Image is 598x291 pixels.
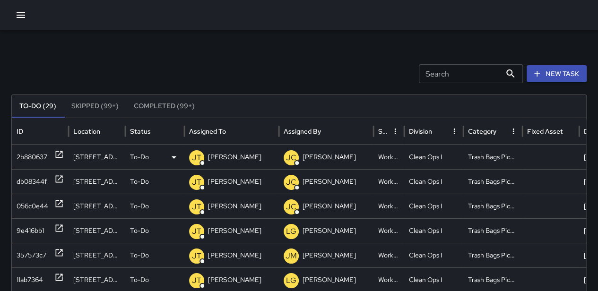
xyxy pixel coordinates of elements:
[17,170,47,194] div: db08344f
[404,194,463,218] div: Clean Ops I
[192,152,201,163] p: JT
[448,125,461,138] button: Division column menu
[130,243,149,267] p: To-Do
[463,194,522,218] div: Trash Bags Pickup
[409,127,432,136] div: Division
[286,177,296,188] p: JC
[69,218,125,243] div: 190 Eddy Street
[130,194,149,218] p: To-Do
[463,169,522,194] div: Trash Bags Pickup
[69,169,125,194] div: 299 Eddy Street
[130,170,149,194] p: To-Do
[286,275,296,286] p: LG
[527,65,587,83] button: New Task
[208,170,261,194] p: [PERSON_NAME]
[373,194,404,218] div: Workflows
[404,145,463,169] div: Clean Ops I
[303,170,356,194] p: [PERSON_NAME]
[130,145,149,169] p: To-Do
[73,127,100,136] div: Location
[192,250,201,262] p: JT
[208,243,261,267] p: [PERSON_NAME]
[373,145,404,169] div: Workflows
[286,152,296,163] p: JC
[69,194,125,218] div: 318 Leavenworth Street
[286,250,297,262] p: JM
[64,95,126,118] button: Skipped (99+)
[17,145,47,169] div: 2b880637
[208,145,261,169] p: [PERSON_NAME]
[192,201,201,213] p: JT
[12,95,64,118] button: To-Do (29)
[126,95,202,118] button: Completed (99+)
[286,201,296,213] p: JC
[303,243,356,267] p: [PERSON_NAME]
[373,243,404,267] div: Workflows
[192,177,201,188] p: JT
[373,169,404,194] div: Workflows
[527,127,563,136] div: Fixed Asset
[284,127,321,136] div: Assigned By
[507,125,520,138] button: Category column menu
[17,127,23,136] div: ID
[17,243,46,267] div: 357573c7
[463,243,522,267] div: Trash Bags Pickup
[69,243,125,267] div: 318 Leavenworth Street
[378,127,388,136] div: Source
[373,218,404,243] div: Workflows
[463,145,522,169] div: Trash Bags Pickup
[463,218,522,243] div: Trash Bags Pickup
[389,125,402,138] button: Source column menu
[192,275,201,286] p: JT
[286,226,296,237] p: LG
[130,127,151,136] div: Status
[17,194,48,218] div: 056c0e44
[468,127,496,136] div: Category
[208,219,261,243] p: [PERSON_NAME]
[17,219,44,243] div: 9e416bb1
[404,218,463,243] div: Clean Ops I
[404,169,463,194] div: Clean Ops I
[303,145,356,169] p: [PERSON_NAME]
[404,243,463,267] div: Clean Ops I
[303,194,356,218] p: [PERSON_NAME]
[189,127,226,136] div: Assigned To
[69,145,125,169] div: 595 Ellis Street
[192,226,201,237] p: JT
[303,219,356,243] p: [PERSON_NAME]
[130,219,149,243] p: To-Do
[208,194,261,218] p: [PERSON_NAME]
